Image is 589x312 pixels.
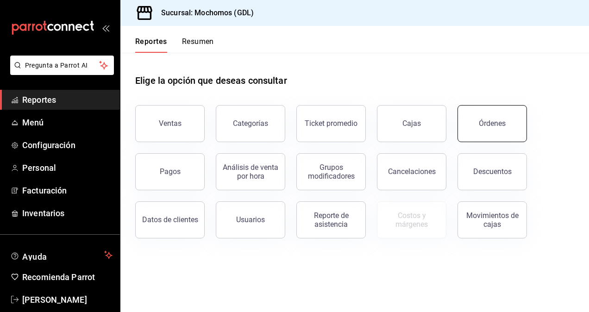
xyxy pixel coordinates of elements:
div: navigation tabs [135,37,214,53]
button: Usuarios [216,201,285,238]
button: Ticket promedio [296,105,366,142]
div: Cajas [402,118,421,129]
div: Categorías [233,119,268,128]
div: Cancelaciones [388,167,436,176]
div: Ticket promedio [305,119,357,128]
a: Pregunta a Parrot AI [6,67,114,77]
span: Ayuda [22,250,100,261]
div: Órdenes [479,119,506,128]
button: Órdenes [457,105,527,142]
div: Pagos [160,167,181,176]
button: Análisis de venta por hora [216,153,285,190]
span: Recomienda Parrot [22,271,113,283]
div: Descuentos [473,167,512,176]
span: Reportes [22,94,113,106]
button: Categorías [216,105,285,142]
button: Grupos modificadores [296,153,366,190]
button: Pregunta a Parrot AI [10,56,114,75]
button: Contrata inventarios para ver este reporte [377,201,446,238]
a: Cajas [377,105,446,142]
div: Ventas [159,119,182,128]
div: Usuarios [236,215,265,224]
span: Configuración [22,139,113,151]
h3: Sucursal: Mochomos (GDL) [154,7,254,19]
div: Reporte de asistencia [302,211,360,229]
span: Facturación [22,184,113,197]
button: Ventas [135,105,205,142]
h1: Elige la opción que deseas consultar [135,74,287,87]
div: Análisis de venta por hora [222,163,279,181]
button: Resumen [182,37,214,53]
button: Reportes [135,37,167,53]
button: Reporte de asistencia [296,201,366,238]
div: Costos y márgenes [383,211,440,229]
button: Movimientos de cajas [457,201,527,238]
button: Datos de clientes [135,201,205,238]
span: Personal [22,162,113,174]
div: Datos de clientes [142,215,198,224]
button: Cancelaciones [377,153,446,190]
div: Grupos modificadores [302,163,360,181]
span: [PERSON_NAME] [22,293,113,306]
div: Movimientos de cajas [464,211,521,229]
span: Inventarios [22,207,113,219]
button: Pagos [135,153,205,190]
span: Menú [22,116,113,129]
button: open_drawer_menu [102,24,109,31]
button: Descuentos [457,153,527,190]
span: Pregunta a Parrot AI [25,61,100,70]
